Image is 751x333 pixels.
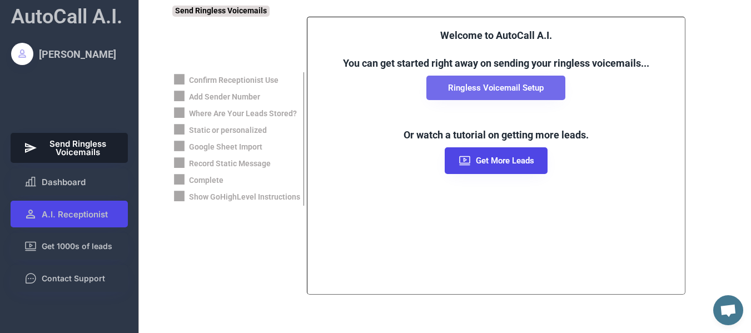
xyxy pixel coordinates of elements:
font: Welcome to AutoCall A.I. You can get started right away on sending your ringless voicemails... [343,29,649,69]
div: Confirm Receptionist Use [189,75,278,86]
div: Complete [189,175,223,186]
div: Add Sender Number [189,92,260,103]
span: Dashboard [42,178,86,186]
button: Get 1000s of leads [11,233,128,260]
span: Get More Leads [476,157,534,165]
span: Get 1000s of leads [42,242,112,250]
div: Record Static Message [189,158,271,170]
div: Where Are Your Leads Stored? [189,108,297,120]
div: Google Sheet Import [189,142,262,153]
div: Show GoHighLevel Instructions [189,192,300,203]
div: [PERSON_NAME] [39,47,116,61]
button: Ringless Voicemail Setup [426,76,565,100]
button: Contact Support [11,265,128,292]
span: A.I. Receptionist [42,210,108,218]
span: Send Ringless Voicemails [42,140,115,156]
div: Static or personalized [189,125,267,136]
span: Contact Support [42,275,105,282]
button: Get More Leads [445,147,548,174]
font: Or watch a tutorial on getting more leads. [404,129,589,141]
div: Open chat [713,295,743,325]
button: A.I. Receptionist [11,201,128,227]
button: Send Ringless Voicemails [11,133,128,163]
button: Dashboard [11,168,128,195]
div: Send Ringless Voicemails [172,6,270,17]
div: AutoCall A.I. [11,3,122,31]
